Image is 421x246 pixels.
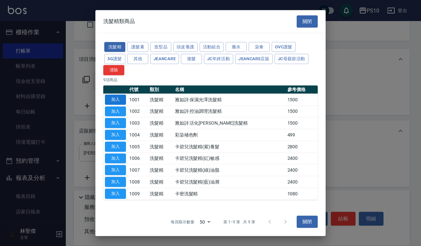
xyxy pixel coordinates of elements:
td: 洗髮精 [148,153,173,164]
button: 加入 [105,153,126,163]
th: 名稱 [173,85,286,94]
td: 1005 [128,141,148,153]
th: 類別 [148,85,173,94]
button: 清除 [103,65,124,75]
div: 50 [197,213,213,231]
td: 雅如詩 活化[PERSON_NAME]洗髮精 [173,117,286,129]
button: 染膏 [249,42,270,52]
td: 1007 [128,164,148,176]
button: 關閉 [297,216,318,228]
button: 頭皮養護 [173,42,198,52]
button: 其他 [127,54,148,64]
td: 洗髮精 [148,129,173,141]
td: 1003 [128,117,148,129]
button: JeanCare店販 [235,54,273,64]
button: 造型品 [150,42,171,52]
p: 每頁顯示數量 [171,219,194,225]
th: 代號 [128,85,148,94]
td: 雅如詩 保濕光澤洗髮精 [173,94,286,106]
button: 藥水 [226,42,247,52]
td: 卡密洗髮精 [173,188,286,200]
button: 加入 [105,130,126,140]
button: 加入 [105,141,126,152]
td: 卡碧兒洗髮精(紫)養髮 [173,141,286,153]
th: 參考價格 [286,85,318,94]
td: 1500 [286,117,318,129]
td: 2400 [286,164,318,176]
td: 1009 [128,188,148,200]
button: 5G護髮 [104,54,125,64]
td: 1500 [286,106,318,117]
td: 雅如詩 控油調理洗髮精 [173,106,286,117]
button: 加入 [105,188,126,199]
td: 洗髮精 [148,164,173,176]
td: 1001 [128,94,148,106]
button: 護髮素 [127,42,148,52]
button: JC母親節活動 [275,54,309,64]
button: JC年終活動 [204,54,233,64]
button: 關閉 [297,15,318,28]
td: 2400 [286,176,318,188]
td: 卡碧兒洗髮精(紅)敏感 [173,153,286,164]
td: 洗髮精 [148,117,173,129]
td: 彩染補色劑 [173,129,286,141]
td: 1004 [128,129,148,141]
button: 加入 [105,118,126,128]
td: 1002 [128,106,148,117]
td: 1008 [128,176,148,188]
td: 499 [286,129,318,141]
td: 洗髮精 [148,106,173,117]
td: 洗髮精 [148,141,173,153]
td: 卡碧兒洗髮精(藍)油屑 [173,176,286,188]
button: 加入 [105,94,126,105]
td: 洗髮精 [148,176,173,188]
td: 卡碧兒洗髮精(綠)油脂 [173,164,286,176]
td: 2400 [286,153,318,164]
button: 接髮 [181,54,202,64]
button: 加入 [105,106,126,116]
button: 洗髮精 [104,42,125,52]
button: 活動組合 [200,42,224,52]
td: 洗髮精 [148,94,173,106]
button: 加入 [105,165,126,175]
td: 1500 [286,94,318,106]
td: 2800 [286,141,318,153]
td: 1080 [286,188,318,200]
p: 9 項商品 [103,77,318,83]
td: 洗髮精 [148,188,173,200]
td: 1006 [128,153,148,164]
button: JeanCare [150,54,179,64]
button: 加入 [105,177,126,187]
button: OVC護髮 [272,42,296,52]
p: 第 1–9 筆 共 9 筆 [223,219,255,225]
span: 洗髮精類商品 [103,18,135,25]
